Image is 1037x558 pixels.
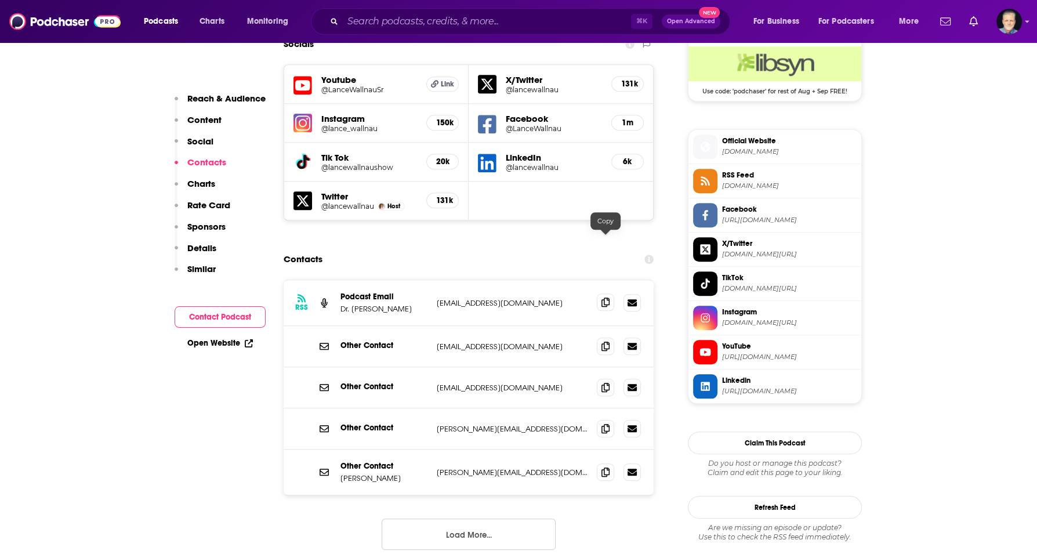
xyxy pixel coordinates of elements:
[187,263,216,274] p: Similar
[811,12,891,31] button: open menu
[293,114,312,132] img: iconImage
[340,473,427,483] p: [PERSON_NAME]
[688,46,861,81] img: Libsyn Deal: Use code: 'podchaser' for rest of Aug + Sep FREE!
[187,200,230,211] p: Rate Card
[437,383,588,393] p: [EMAIL_ADDRESS][DOMAIN_NAME]
[722,204,857,215] span: Facebook
[284,33,314,55] h2: Socials
[753,13,799,30] span: For Business
[699,7,720,18] span: New
[688,523,862,542] div: Are we missing an episode or update? Use this to check the RSS feed immediately.
[506,85,602,94] a: @lancewallnau
[187,338,253,348] a: Open Website
[506,163,602,172] a: @lancewallnau
[436,118,449,128] h5: 150k
[175,114,222,136] button: Content
[437,424,588,434] p: [PERSON_NAME][EMAIL_ADDRESS][DOMAIN_NAME]
[247,13,288,30] span: Monitoring
[187,157,226,168] p: Contacts
[175,200,230,221] button: Rate Card
[965,12,982,31] a: Show notifications dropdown
[722,273,857,283] span: TikTok
[936,12,955,31] a: Show notifications dropdown
[621,118,634,128] h5: 1m
[340,461,427,471] p: Other Contact
[722,375,857,386] span: Linkedin
[340,304,427,314] p: Dr. [PERSON_NAME]
[688,459,862,477] div: Claim and edit this page to your liking.
[200,13,224,30] span: Charts
[175,221,226,242] button: Sponsors
[688,496,862,519] button: Refresh Feed
[441,79,454,89] span: Link
[590,212,621,230] div: Copy
[996,9,1022,34] span: Logged in as JonesLiterary
[321,202,374,211] a: @lancewallnau
[321,163,417,172] h5: @lancewallnaushow
[688,46,861,94] a: Libsyn Deal: Use code: 'podchaser' for rest of Aug + Sep FREE!
[187,114,222,125] p: Content
[722,136,857,146] span: Official Website
[436,195,449,205] h5: 131k
[693,203,857,227] a: Facebook[URL][DOMAIN_NAME]
[175,93,266,114] button: Reach & Audience
[175,178,215,200] button: Charts
[722,318,857,327] span: instagram.com/lance_wallnau
[426,77,459,92] a: Link
[136,12,193,31] button: open menu
[722,250,857,259] span: twitter.com/lancewallnau
[340,340,427,350] p: Other Contact
[437,298,588,308] p: [EMAIL_ADDRESS][DOMAIN_NAME]
[187,242,216,253] p: Details
[321,191,417,202] h5: Twitter
[506,113,602,124] h5: Facebook
[340,423,427,433] p: Other Contact
[722,353,857,361] span: https://www.youtube.com/@LanceWallnauSr
[321,152,417,163] h5: Tik Tok
[340,382,427,392] p: Other Contact
[175,306,266,328] button: Contact Podcast
[192,12,231,31] a: Charts
[693,237,857,262] a: X/Twitter[DOMAIN_NAME][URL]
[693,135,857,159] a: Official Website[DOMAIN_NAME]
[722,216,857,224] span: https://www.facebook.com/LanceWallnau
[667,19,715,24] span: Open Advanced
[382,519,556,550] button: Load More...
[621,157,634,166] h5: 6k
[436,157,449,166] h5: 20k
[693,271,857,296] a: TikTok[DOMAIN_NAME][URL]
[818,13,874,30] span: For Podcasters
[144,13,178,30] span: Podcasts
[321,74,417,85] h5: Youtube
[187,178,215,189] p: Charts
[899,13,919,30] span: More
[506,124,602,133] a: @LanceWallnau
[9,10,121,32] img: Podchaser - Follow, Share and Rate Podcasts
[437,342,588,352] p: [EMAIL_ADDRESS][DOMAIN_NAME]
[387,202,400,210] span: Host
[175,157,226,178] button: Contacts
[187,136,213,147] p: Social
[722,182,857,190] span: lancewallnaushow.libsyn.com
[631,14,652,29] span: ⌘ K
[175,136,213,157] button: Social
[722,147,857,156] span: lancewallnau.com
[284,248,322,270] h2: Contacts
[175,242,216,264] button: Details
[996,9,1022,34] button: Show profile menu
[722,284,857,293] span: tiktok.com/@lancewallnaushow
[239,12,303,31] button: open menu
[506,74,602,85] h5: X/Twitter
[688,432,862,454] button: Claim This Podcast
[693,306,857,330] a: Instagram[DOMAIN_NAME][URL]
[621,79,634,89] h5: 131k
[321,124,417,133] a: @lance_wallnau
[722,307,857,317] span: Instagram
[688,459,862,468] span: Do you host or manage this podcast?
